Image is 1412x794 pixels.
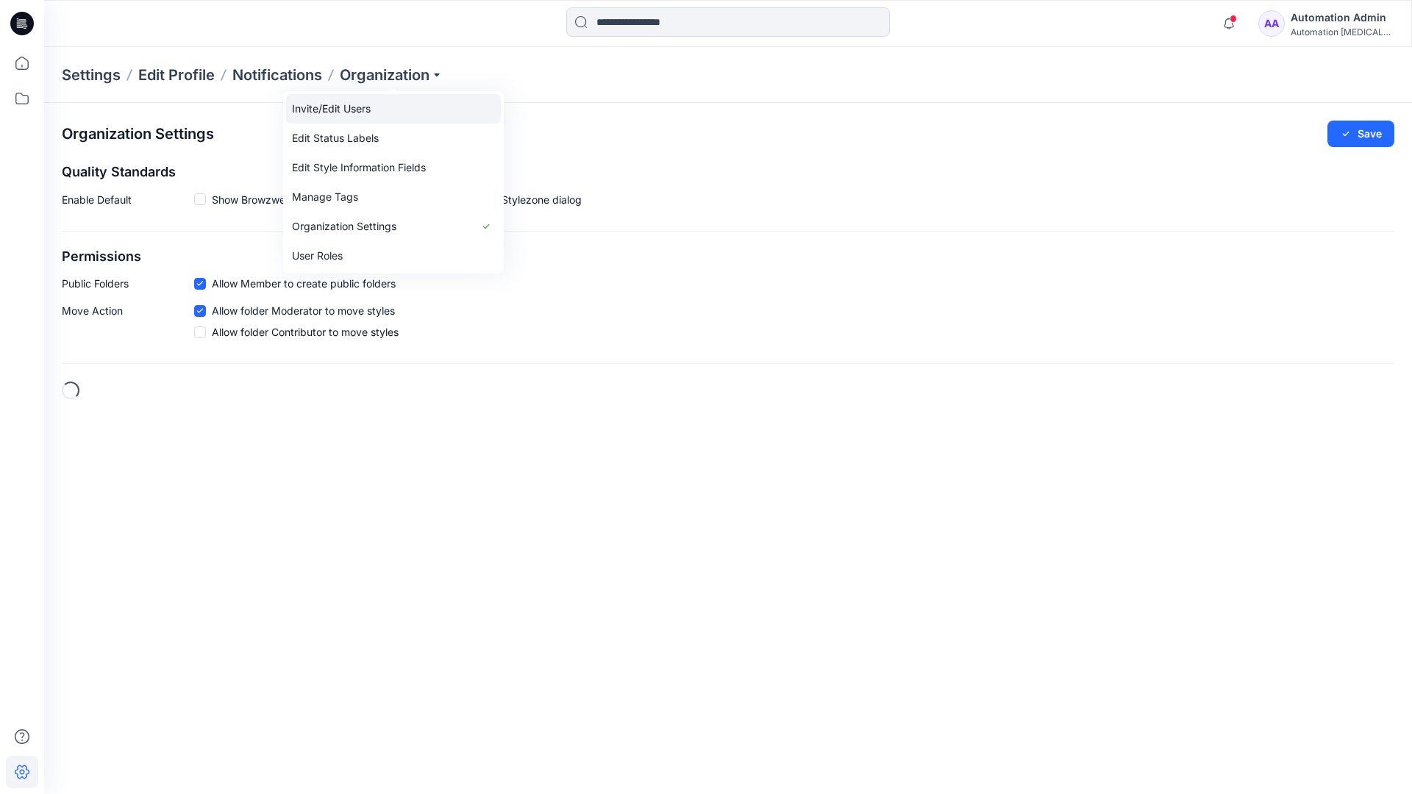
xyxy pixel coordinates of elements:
[286,153,501,182] a: Edit Style Information Fields
[1258,10,1285,37] div: AA
[212,276,396,291] span: Allow Member to create public folders
[62,249,1394,265] h2: Permissions
[286,94,501,124] a: Invite/Edit Users
[286,241,501,271] a: User Roles
[138,65,215,85] a: Edit Profile
[62,65,121,85] p: Settings
[1291,26,1394,37] div: Automation [MEDICAL_DATA]...
[62,165,1394,180] h2: Quality Standards
[212,192,582,207] span: Show Browzwear’s default quality standards in the Share to Stylezone dialog
[286,124,501,153] a: Edit Status Labels
[232,65,322,85] a: Notifications
[62,303,194,346] p: Move Action
[1327,121,1394,147] button: Save
[286,182,501,212] a: Manage Tags
[62,276,194,291] p: Public Folders
[62,192,194,213] p: Enable Default
[286,212,501,241] a: Organization Settings
[1291,9,1394,26] div: Automation Admin
[212,303,395,318] span: Allow folder Moderator to move styles
[212,324,399,340] span: Allow folder Contributor to move styles
[62,126,214,143] h2: Organization Settings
